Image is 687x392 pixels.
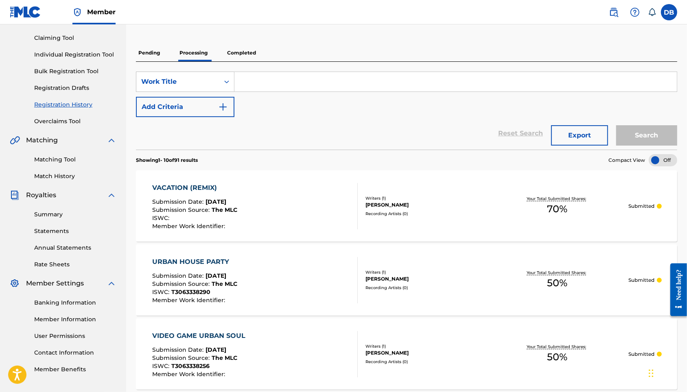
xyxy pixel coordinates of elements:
div: Help [627,4,643,20]
a: Contact Information [34,348,116,357]
span: 50 % [547,350,568,364]
div: VACATION (REMIX) [152,183,237,193]
a: Rate Sheets [34,260,116,269]
div: [PERSON_NAME] [365,275,486,283]
a: Banking Information [34,298,116,307]
div: Recording Artists ( 0 ) [365,211,486,217]
iframe: Chat Widget [646,353,687,392]
img: expand [107,279,116,288]
div: Writers ( 1 ) [365,195,486,201]
div: URBAN HOUSE PARTY [152,257,237,267]
form: Search Form [136,72,677,150]
a: Registration Drafts [34,84,116,92]
div: [PERSON_NAME] [365,349,486,357]
img: Matching [10,135,20,145]
span: Member Work Identifier : [152,370,227,378]
p: Submitted [628,203,654,210]
div: Writers ( 1 ) [365,269,486,275]
button: Add Criteria [136,97,234,117]
span: [DATE] [206,272,226,279]
img: MLC Logo [10,6,41,18]
span: Member [87,7,116,17]
div: Notifications [648,8,656,16]
div: [PERSON_NAME] [365,201,486,209]
div: Writers ( 1 ) [365,343,486,349]
span: Submission Source : [152,280,212,287]
p: Submitted [628,277,654,284]
button: Export [551,125,608,146]
span: Submission Source : [152,206,212,213]
p: Pending [136,44,162,61]
a: Claiming Tool [34,34,116,42]
a: Public Search [606,4,622,20]
img: expand [107,190,116,200]
span: Member Work Identifier : [152,296,227,304]
p: Your Total Submitted Shares: [527,196,588,202]
a: Bulk Registration Tool [34,67,116,76]
a: Registration History [34,100,116,109]
span: [DATE] [206,198,226,205]
a: Statements [34,227,116,235]
p: Completed [225,44,258,61]
div: Recording Artists ( 0 ) [365,359,486,365]
p: Submitted [628,351,654,358]
a: Member Information [34,315,116,324]
a: User Permissions [34,332,116,340]
a: URBAN HOUSE PARTYSubmission Date:[DATE]Submission Source:The MLCISWC:T3063338290Member Work Ident... [136,244,677,316]
div: VIDEO GAME URBAN SOUL [152,331,249,341]
a: Overclaims Tool [34,117,116,126]
iframe: Resource Center [664,250,687,329]
a: VACATION (REMIX)Submission Date:[DATE]Submission Source:The MLCISWC:Member Work Identifier:Writer... [136,170,677,242]
span: ISWC : [152,288,171,296]
img: Member Settings [10,279,20,288]
span: Member Work Identifier : [152,222,227,230]
a: Annual Statements [34,244,116,252]
img: expand [107,135,116,145]
p: Your Total Submitted Shares: [527,270,588,276]
div: User Menu [661,4,677,20]
a: Member Benefits [34,365,116,374]
span: Royalties [26,190,56,200]
a: Summary [34,210,116,219]
p: Processing [177,44,210,61]
span: ISWC : [152,214,171,222]
span: T3063338256 [171,362,210,370]
span: Submission Date : [152,272,206,279]
div: Drag [649,361,654,385]
span: 70 % [547,202,568,216]
a: Individual Registration Tool [34,50,116,59]
span: Submission Source : [152,354,212,362]
img: 9d2ae6d4665cec9f34b9.svg [218,102,228,112]
img: Royalties [10,190,20,200]
span: Matching [26,135,58,145]
img: help [630,7,640,17]
div: Work Title [141,77,214,87]
div: Recording Artists ( 0 ) [365,285,486,291]
span: The MLC [212,280,237,287]
span: Submission Date : [152,198,206,205]
span: 50 % [547,276,568,290]
p: Your Total Submitted Shares: [527,344,588,350]
img: search [609,7,619,17]
p: Showing 1 - 10 of 91 results [136,157,198,164]
span: Member Settings [26,279,84,288]
a: Match History [34,172,116,181]
a: VIDEO GAME URBAN SOULSubmission Date:[DATE]Submission Source:The MLCISWC:T3063338256Member Work I... [136,318,677,390]
span: The MLC [212,354,237,362]
img: Top Rightsholder [72,7,82,17]
span: ISWC : [152,362,171,370]
span: The MLC [212,206,237,213]
span: Compact View [608,157,645,164]
span: Submission Date : [152,346,206,353]
span: [DATE] [206,346,226,353]
a: Matching Tool [34,155,116,164]
span: T3063338290 [171,288,210,296]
